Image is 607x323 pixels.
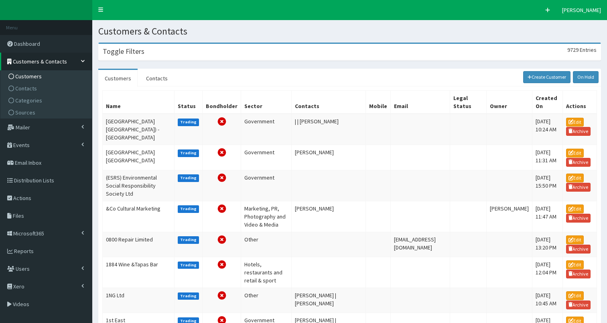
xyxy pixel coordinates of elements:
[15,109,35,116] span: Sources
[178,262,199,269] label: Trading
[241,232,292,257] td: Other
[14,247,34,255] span: Reports
[566,245,591,253] a: Archive
[98,26,601,37] h1: Customers & Contacts
[15,85,37,92] span: Contacts
[532,201,562,232] td: [DATE] 11:47 AM
[532,288,562,313] td: [DATE] 10:45 AM
[2,70,92,82] a: Customers
[450,91,486,114] th: Legal Status
[13,58,67,65] span: Customers & Contacts
[391,91,450,114] th: Email
[566,149,584,157] a: Edit
[98,70,138,87] a: Customers
[566,291,584,300] a: Edit
[532,145,562,170] td: [DATE] 11:31 AM
[13,212,24,219] span: Files
[566,235,584,244] a: Edit
[241,288,292,313] td: Other
[174,91,203,114] th: Status
[486,201,532,232] td: [PERSON_NAME]
[2,82,92,94] a: Contacts
[532,91,562,114] th: Created On
[15,73,42,80] span: Customers
[103,91,175,114] th: Name
[13,230,44,237] span: Microsoft365
[14,177,54,184] span: Distribution Lists
[241,257,292,288] td: Hotels, restaurants and retail & sport
[16,124,30,131] span: Mailer
[13,301,29,308] span: Videos
[2,106,92,119] a: Sources
[566,183,591,192] a: Archive
[241,114,292,145] td: Government
[178,236,199,243] label: Trading
[103,201,175,232] td: &Co Cultural Marketing
[15,159,41,166] span: Email Inbox
[532,232,562,257] td: [DATE] 13:20 PM
[566,270,591,278] a: Archive
[241,170,292,201] td: Government
[178,205,199,213] label: Trading
[178,292,199,300] label: Trading
[15,97,42,104] span: Categories
[580,46,597,53] span: Entries
[14,40,40,47] span: Dashboard
[292,114,366,145] td: | | [PERSON_NAME]
[532,257,562,288] td: [DATE] 12:04 PM
[566,204,584,213] a: Edit
[103,232,175,257] td: 0800 Repair Limited
[532,114,562,145] td: [DATE] 10:24 AM
[13,283,24,290] span: Xero
[103,257,175,288] td: 1884 Wine &Tapas Bar
[391,232,450,257] td: [EMAIL_ADDRESS][DOMAIN_NAME]
[562,6,601,14] span: [PERSON_NAME]
[566,301,591,309] a: Archive
[103,170,175,201] td: (ESRS) Environmental Social Responsibility Society Ltd
[13,141,30,149] span: Events
[178,174,199,182] label: Trading
[566,118,584,127] a: Edit
[13,194,31,202] span: Actions
[573,71,599,83] a: On Hold
[16,265,30,272] span: Users
[103,48,144,55] h3: Toggle Filters
[292,145,366,170] td: [PERSON_NAME]
[103,288,175,313] td: 1NG Ltd
[103,145,175,170] td: [GEOGRAPHIC_DATA] [GEOGRAPHIC_DATA]
[567,46,579,53] span: 9729
[292,288,366,313] td: [PERSON_NAME] | [PERSON_NAME]
[532,170,562,201] td: [DATE] 15:50 PM
[140,70,174,87] a: Contacts
[486,91,532,114] th: Owner
[566,174,584,182] a: Edit
[292,201,366,232] td: [PERSON_NAME]
[241,91,292,114] th: Sector
[366,91,391,114] th: Mobile
[292,91,366,114] th: Contacts
[523,71,571,83] a: Create Customer
[178,119,199,126] label: Trading
[103,114,175,145] td: [GEOGRAPHIC_DATA] [GEOGRAPHIC_DATA]) - [GEOGRAPHIC_DATA]
[562,91,597,114] th: Actions
[566,158,591,167] a: Archive
[203,91,241,114] th: Bondholder
[2,94,92,106] a: Categories
[566,214,591,223] a: Archive
[566,127,591,136] a: Archive
[566,260,584,269] a: Edit
[241,145,292,170] td: Government
[241,201,292,232] td: Marketing, PR, Photography and Video & Media
[178,149,199,157] label: Trading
